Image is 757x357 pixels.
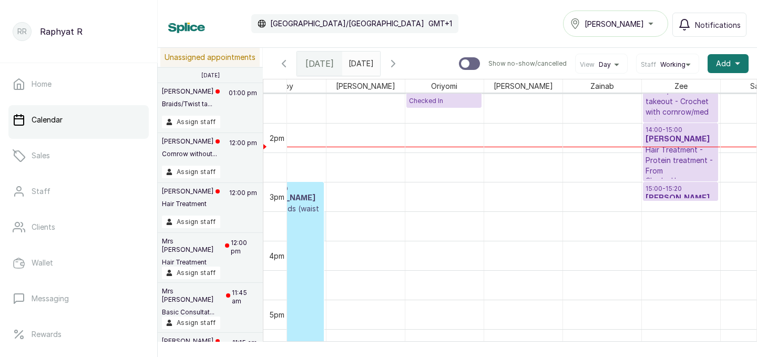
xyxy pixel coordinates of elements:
p: Clients [32,222,55,232]
p: 15:00 - 15:20 [646,185,715,193]
button: Assign staff [162,317,220,329]
p: 12:00 pm [229,237,259,267]
span: Checked In [409,97,479,105]
p: Messaging [32,293,69,304]
button: Assign staff [162,166,220,178]
a: Sales [8,141,149,170]
div: 3pm [268,191,287,202]
p: 12:00 pm [228,137,259,166]
p: RR [17,26,27,37]
span: Staff [641,60,656,69]
a: Staff [8,177,149,206]
p: Staff [32,186,50,197]
p: Raphyat R [40,25,83,38]
p: Basic Consultat... [162,308,230,317]
button: Assign staff [162,116,220,128]
p: Calendar [32,115,63,125]
p: [GEOGRAPHIC_DATA]/[GEOGRAPHIC_DATA] [270,18,424,29]
div: 5pm [267,309,287,320]
span: [PERSON_NAME] [334,79,397,93]
div: 2pm [268,132,287,144]
p: Hair Treatment [162,200,220,208]
a: Home [8,69,149,99]
span: Day [599,60,611,69]
p: Mrs [PERSON_NAME] [162,237,229,254]
p: [PERSON_NAME] [162,337,220,345]
p: [PERSON_NAME] [162,187,220,196]
p: GMT+1 [428,18,452,29]
p: [PERSON_NAME] [162,137,220,146]
p: 01:00 pm [227,87,259,116]
p: Braids/ Twist takeout - Crochet with cornrow/med twist [646,86,715,128]
p: 14:00 - 15:00 [646,126,715,134]
button: Assign staff [162,216,220,228]
a: Calendar [8,105,149,135]
span: Notifications [695,19,741,30]
button: StaffWorking [641,60,694,69]
p: Rewards [32,329,62,340]
button: Notifications [672,13,746,37]
p: Hair Treatment [162,258,229,267]
p: [DATE] [201,72,220,78]
h3: [PERSON_NAME] [646,193,715,203]
p: Mrs [PERSON_NAME] [162,287,230,304]
span: [PERSON_NAME] [585,18,644,29]
button: ViewDay [580,60,623,69]
div: 4pm [267,250,287,261]
div: [DATE] [297,52,342,76]
p: Hair Treatment - Protein treatment - From [646,145,715,176]
span: Zee [672,79,690,93]
span: Oriyomi [429,79,459,93]
span: Add [716,58,731,69]
p: Braids/Twist ta... [162,100,220,108]
p: Home [32,79,52,89]
p: [PERSON_NAME] [162,87,220,96]
p: Wallet [32,258,53,268]
span: View [580,60,595,69]
p: 11:45 am [230,287,259,317]
span: Checked In [646,176,715,185]
a: Wallet [8,248,149,278]
a: Clients [8,212,149,242]
p: Show no-show/cancelled [488,59,567,68]
p: Cornrow without... [162,150,220,158]
span: Zainab [588,79,616,93]
p: 12:00 pm [228,187,259,216]
span: Working [660,60,686,69]
button: Assign staff [162,267,220,279]
button: [PERSON_NAME] [563,11,668,37]
p: Sales [32,150,50,161]
span: [DATE] [305,57,334,70]
span: [PERSON_NAME] [492,79,555,93]
a: Rewards [8,320,149,349]
button: Add [708,54,749,73]
a: Messaging [8,284,149,313]
h3: [PERSON_NAME] [646,134,715,145]
p: Unassigned appointments [160,48,260,67]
